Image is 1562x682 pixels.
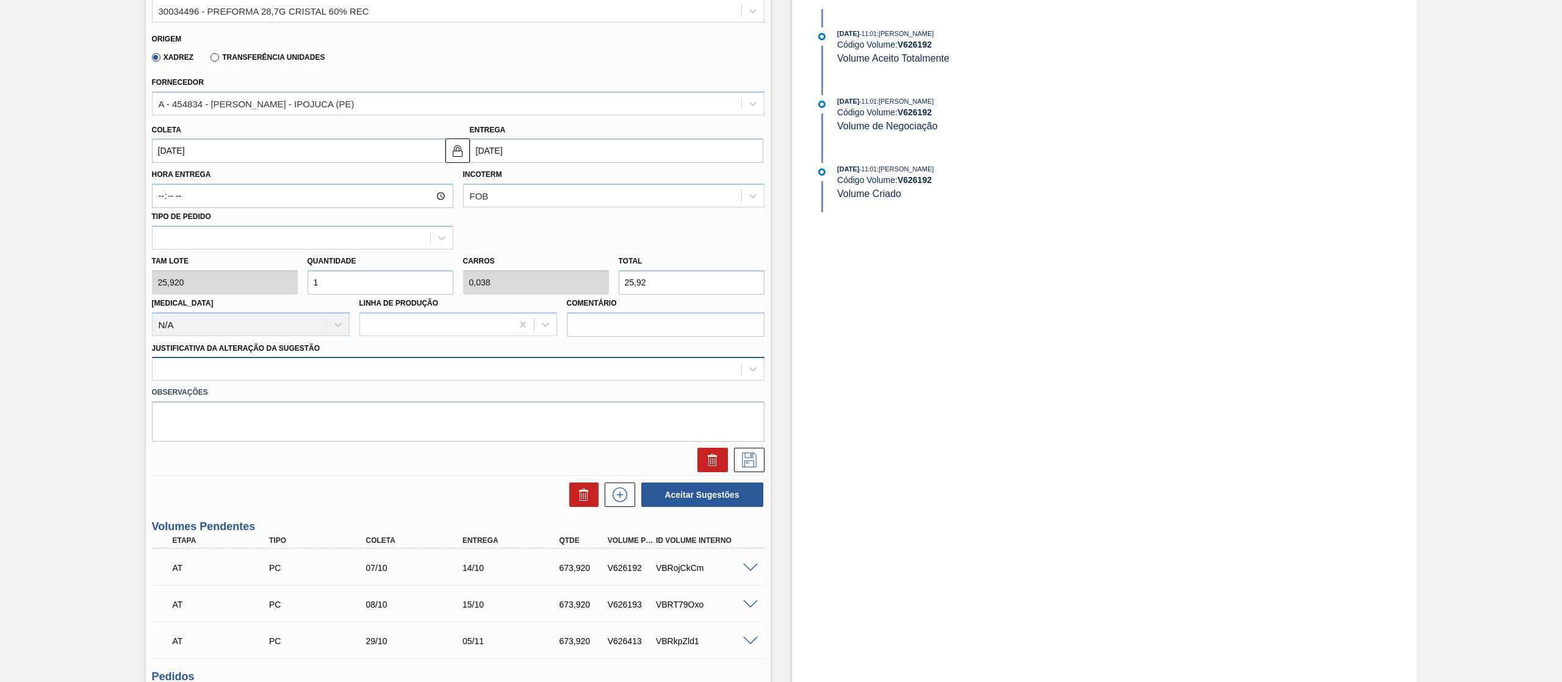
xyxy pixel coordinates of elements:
span: [DATE] [837,165,859,173]
div: V626193 [605,600,657,609]
label: Total [619,257,642,265]
span: Volume de Negociação [837,121,938,131]
div: Etapa [170,536,280,545]
span: Volume Aceito Totalmente [837,53,949,63]
div: Excluir Sugestão [691,448,728,472]
img: atual [818,101,826,108]
label: Observações [152,384,765,401]
span: : [PERSON_NAME] [877,30,934,37]
label: Xadrez [152,53,194,62]
h3: Volumes Pendentes [152,520,765,533]
img: atual [818,168,826,176]
label: Incoterm [463,170,502,179]
button: Aceitar Sugestões [641,483,763,507]
div: 14/10/2025 [459,563,570,573]
div: Pedido de Compra [266,600,376,609]
label: Entrega [470,126,506,134]
label: Tipo de pedido [152,212,211,221]
input: dd/mm/yyyy [470,138,763,163]
div: Aguardando Informações de Transporte [170,628,280,655]
input: dd/mm/yyyy [152,138,445,163]
label: Origem [152,35,182,43]
label: Transferência Unidades [211,53,325,62]
div: Tipo [266,536,376,545]
div: V626192 [605,563,657,573]
div: Coleta [362,536,473,545]
label: Fornecedor [152,78,204,87]
div: 673,920 [556,636,608,646]
div: Pedido de Compra [266,636,376,646]
div: Aceitar Sugestões [635,481,765,508]
div: Código Volume: [837,40,1127,49]
img: atual [818,33,826,40]
div: Id Volume Interno [653,536,763,545]
span: : [PERSON_NAME] [877,98,934,105]
label: Linha de Produção [359,299,439,307]
img: locked [450,143,465,158]
label: Hora Entrega [152,166,453,184]
div: VBRT79Oxo [653,600,763,609]
div: VBRkpZld1 [653,636,763,646]
span: [DATE] [837,30,859,37]
span: - 11:01 [860,31,877,37]
div: 29/10/2025 [362,636,473,646]
div: Aguardando Informações de Transporte [170,591,280,618]
label: Tam lote [152,253,298,270]
div: Código Volume: [837,107,1127,117]
div: Aguardando Informações de Transporte [170,555,280,581]
div: 15/10/2025 [459,600,570,609]
p: AT [173,563,277,573]
div: Pedido de Compra [266,563,376,573]
div: 05/11/2025 [459,636,570,646]
strong: V 626192 [898,175,932,185]
strong: V 626192 [898,40,932,49]
div: 08/10/2025 [362,600,473,609]
div: Salvar Sugestão [728,448,765,472]
span: - 11:01 [860,98,877,105]
p: AT [173,636,277,646]
label: Justificativa da Alteração da Sugestão [152,344,320,353]
strong: V 626192 [898,107,932,117]
label: [MEDICAL_DATA] [152,299,214,307]
div: 30034496 - PREFORMA 28,7G CRISTAL 60% REC [159,5,369,16]
label: Quantidade [308,257,356,265]
div: VBRojCkCm [653,563,763,573]
div: 673,920 [556,600,608,609]
span: : [PERSON_NAME] [877,165,934,173]
button: locked [445,138,470,163]
div: 673,920 [556,563,608,573]
span: [DATE] [837,98,859,105]
div: Entrega [459,536,570,545]
div: Volume Portal [605,536,657,545]
div: Qtde [556,536,608,545]
div: Nova sugestão [599,483,635,507]
label: Coleta [152,126,181,134]
label: Carros [463,257,495,265]
span: Volume Criado [837,188,901,199]
div: Excluir Sugestões [563,483,599,507]
div: Código Volume: [837,175,1127,185]
div: V626413 [605,636,657,646]
span: - 11:01 [860,166,877,173]
p: AT [173,600,277,609]
div: FOB [470,191,489,201]
div: A - 454834 - [PERSON_NAME] - IPOJUCA (PE) [159,98,355,109]
div: 07/10/2025 [362,563,473,573]
label: Comentário [567,295,765,312]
